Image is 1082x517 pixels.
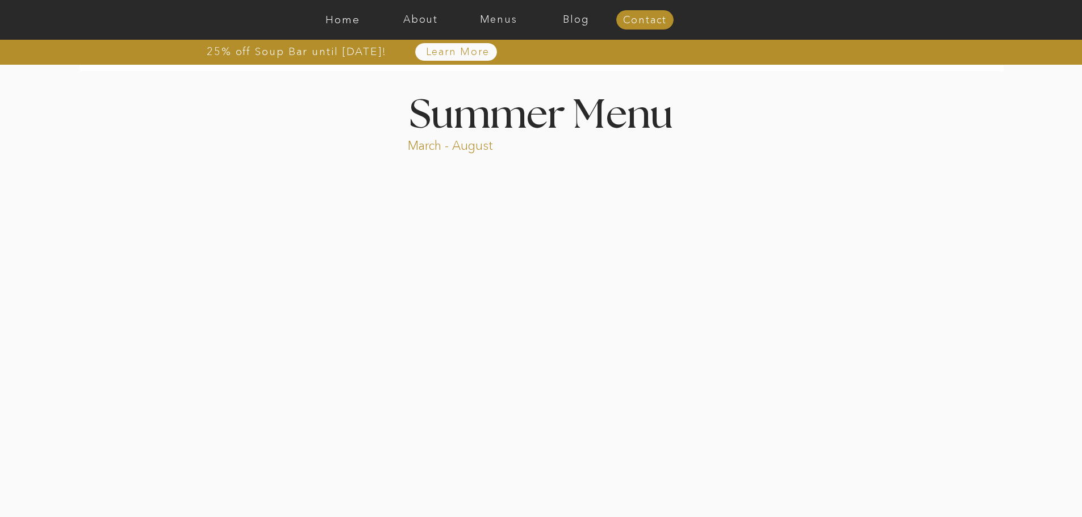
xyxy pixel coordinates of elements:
p: March - August [408,137,564,150]
a: Menus [459,14,537,26]
a: Blog [537,14,615,26]
a: 25% off Soup Bar until [DATE]! [166,46,428,57]
a: Home [304,14,382,26]
h1: Summer Menu [383,96,699,129]
a: Contact [616,15,674,26]
a: Learn More [399,47,516,58]
a: About [382,14,459,26]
